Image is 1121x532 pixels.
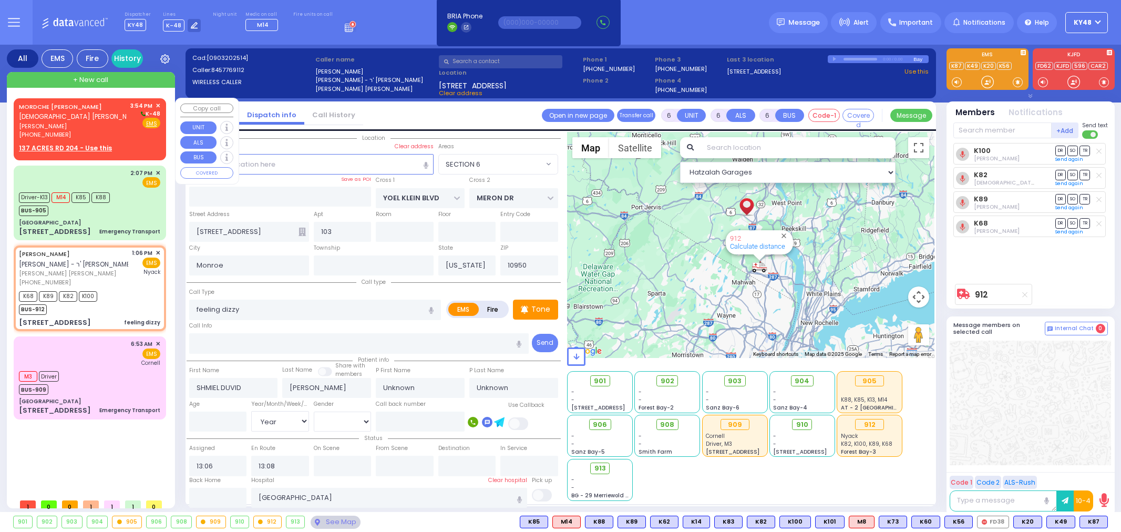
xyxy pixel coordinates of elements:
button: Close [779,231,789,241]
span: EMS [142,258,160,268]
span: [PERSON_NAME] [19,122,127,131]
span: 6:53 AM [131,340,152,348]
span: [PHONE_NUMBER] [19,278,71,287]
input: Search location [700,137,895,158]
img: message.svg [777,18,785,26]
label: Back Home [189,476,221,485]
label: EMS [947,52,1029,59]
span: - [571,388,574,396]
button: Copy call [180,104,233,114]
span: 0 [1096,324,1105,333]
button: UNIT [180,121,217,134]
span: K88, K85, K13, M14 [841,396,887,404]
span: Send text [1082,121,1108,129]
span: ✕ [156,101,160,110]
label: Floor [438,210,451,219]
a: K89 [974,195,988,203]
div: BLS [944,516,973,528]
label: Apt [314,210,323,219]
label: Turn off text [1082,129,1099,140]
span: SO [1067,194,1078,204]
div: 906 [147,516,167,528]
div: 912 [254,516,281,528]
label: P Last Name [469,366,504,375]
button: BUS [180,151,217,164]
span: Driver [39,371,59,382]
div: BLS [650,516,678,528]
label: [PERSON_NAME] - ר' [PERSON_NAME] [315,76,435,85]
span: K-48 [163,19,184,32]
a: K87 [949,62,964,70]
div: Emergency Transport [99,228,160,236]
a: Open this area in Google Maps (opens a new window) [570,344,604,358]
span: K88 [91,192,110,203]
span: KY48 [1074,18,1092,27]
div: BLS [618,516,646,528]
span: SECTION 6 [439,155,543,173]
span: ✕ [156,169,160,178]
span: Message [788,17,820,28]
label: Location [439,68,579,77]
label: Gender [314,400,334,408]
label: Township [314,244,340,252]
img: Google [570,344,604,358]
span: - [773,432,776,440]
label: [PHONE_NUMBER] [655,86,707,94]
span: Shia Grunhut [974,179,1083,187]
div: 913 [286,516,305,528]
h5: Message members on selected call [953,322,1045,335]
span: [PERSON_NAME] [PERSON_NAME] [19,269,128,278]
a: Dispatch info [239,110,304,120]
div: BLS [585,516,613,528]
label: Call back number [376,400,426,408]
label: Call Info [189,322,212,330]
label: First Name [189,366,219,375]
span: Other building occupants [299,228,306,236]
label: Room [376,210,392,219]
label: Cad: [192,54,312,63]
button: Covered [842,109,874,122]
span: K-48 [139,110,160,118]
span: K85 [71,192,90,203]
span: 903 [728,376,742,386]
div: See map [311,516,360,529]
label: Cross 1 [376,176,395,185]
button: Message [890,109,932,122]
span: TR [1079,218,1090,228]
label: WIRELESS CALLER [192,78,312,87]
div: 910 [231,516,249,528]
span: - [773,440,776,448]
span: Important [899,18,933,27]
span: - [571,476,574,484]
span: - [773,396,776,404]
label: [PHONE_NUMBER] [655,65,707,73]
a: K49 [965,62,980,70]
div: EMS [42,49,73,68]
span: [PERSON_NAME] - ר' [PERSON_NAME] [19,260,133,269]
label: Last 3 location [727,55,828,64]
label: On Scene [314,444,340,453]
span: Call type [356,278,391,286]
a: 596 [1072,62,1087,70]
button: Map camera controls [908,287,929,308]
a: 912 [975,291,988,299]
div: BLS [1046,516,1075,528]
label: State [438,244,453,252]
span: Status [359,434,388,442]
span: Phone 1 [583,55,651,64]
u: EMS [146,120,157,128]
a: Send again [1055,204,1083,211]
span: [0903202514] [207,54,248,62]
span: [STREET_ADDRESS] [773,448,827,456]
div: [GEOGRAPHIC_DATA] [19,219,81,227]
div: ALS KJ [849,516,875,528]
label: Medic on call [245,12,281,18]
label: Fire units on call [293,12,333,18]
label: [PHONE_NUMBER] [583,65,635,73]
a: Send again [1055,156,1083,162]
label: [PERSON_NAME] [315,67,435,76]
button: Internal Chat 0 [1045,322,1108,335]
label: Areas [438,142,454,151]
span: Driver, M3 [706,440,732,448]
span: - [639,432,642,440]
